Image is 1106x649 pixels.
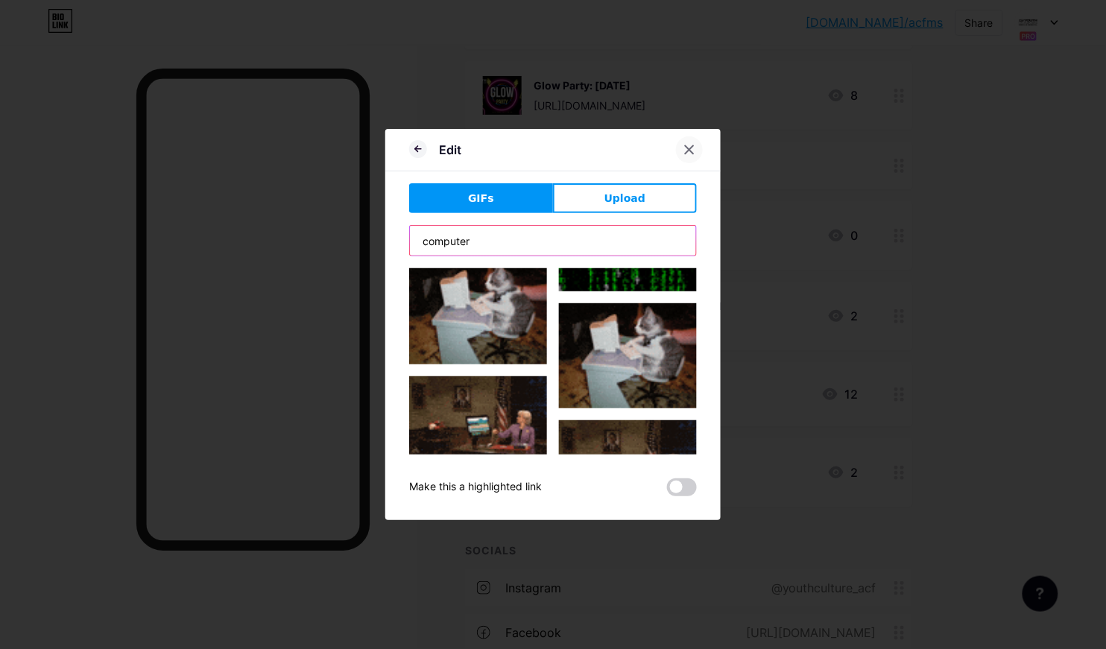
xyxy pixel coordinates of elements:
span: Upload [604,191,645,206]
div: Edit [439,141,461,159]
input: Search [410,226,696,256]
button: GIFs [409,183,553,213]
img: Gihpy [409,376,547,456]
button: Upload [553,183,697,213]
img: Gihpy [559,420,697,500]
div: Make this a highlighted link [409,478,542,496]
img: Gihpy [559,303,697,408]
img: Gihpy [409,259,547,364]
span: GIFs [468,191,494,206]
